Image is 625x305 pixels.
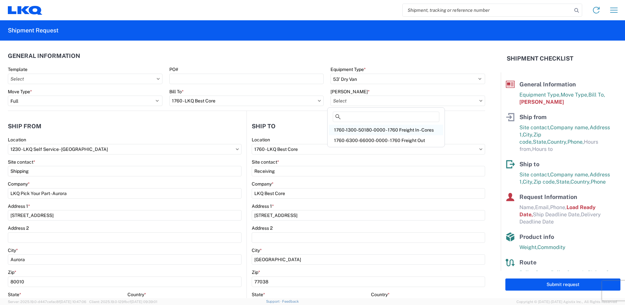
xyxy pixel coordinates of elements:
[8,300,86,304] span: Server: 2025.19.0-d447cefac8f
[131,300,157,304] span: [DATE] 09:39:01
[519,244,537,250] span: Weight,
[252,144,485,154] input: Select
[535,204,550,210] span: Email,
[60,300,86,304] span: [DATE] 10:47:06
[519,193,577,200] span: Request Information
[561,92,588,98] span: Move Type,
[8,269,16,275] label: Zip
[533,179,556,185] span: Zip code,
[8,144,242,154] input: Select
[550,124,590,131] span: Company name,
[127,292,146,297] label: Country
[330,96,485,106] input: Select
[519,204,535,210] span: Name,
[519,233,554,240] span: Product info
[8,159,35,165] label: Site contact
[252,247,262,253] label: City
[519,270,620,283] span: Pallet Count in Pickup Stops equals Pallet Count in delivery stops
[8,74,162,84] input: Select
[329,125,443,135] div: 1760-1300-50180-0000 - 1760 Freight In - Cores
[89,300,157,304] span: Client: 2025.19.0-129fbcf
[329,135,443,146] div: 1760-6300-66000-0000 - 1760 Freight Out
[252,181,274,187] label: Company
[8,247,18,253] label: City
[519,114,547,120] span: Ship from
[507,55,573,63] h2: Shipment Checklist
[567,139,584,145] span: Phone,
[8,27,59,34] h2: Shipment Request
[8,89,32,95] label: Move Type
[591,179,606,185] span: Phone
[169,96,324,106] input: Select
[8,181,30,187] label: Company
[252,225,273,231] label: Address 2
[252,269,260,275] label: Zip
[252,137,270,143] label: Location
[252,123,276,130] h2: Ship to
[8,203,30,209] label: Address 1
[519,99,564,105] span: [PERSON_NAME]
[8,292,21,297] label: State
[8,53,80,59] h2: General Information
[266,299,282,303] a: Support
[556,179,570,185] span: State,
[519,92,561,98] span: Equipment Type,
[519,270,551,276] span: Pallet Count,
[532,146,553,152] span: Hours to
[537,244,566,250] span: Commodity
[523,132,533,138] span: City,
[519,124,550,131] span: Site contact,
[505,278,620,291] button: Submit request
[8,137,26,143] label: Location
[282,299,299,303] a: Feedback
[519,171,550,178] span: Site contact,
[252,203,274,209] label: Address 1
[8,225,29,231] label: Address 2
[169,66,178,72] label: PO#
[8,123,42,130] h2: Ship from
[588,92,605,98] span: Bill To,
[519,161,539,168] span: Ship to
[550,171,590,178] span: Company name,
[516,299,617,305] span: Copyright © [DATE]-[DATE] Agistix Inc., All Rights Reserved
[570,179,591,185] span: Country,
[533,139,547,145] span: State,
[371,292,390,297] label: Country
[523,179,533,185] span: City,
[550,204,566,210] span: Phone,
[403,4,572,16] input: Shipment, tracking or reference number
[252,292,265,297] label: State
[252,159,279,165] label: Site contact
[8,66,27,72] label: Template
[519,81,576,88] span: General Information
[169,89,184,95] label: Bill To
[519,259,536,266] span: Route
[330,66,366,72] label: Equipment Type
[533,211,581,218] span: Ship Deadline Date,
[330,89,370,95] label: [PERSON_NAME]
[547,139,567,145] span: Country,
